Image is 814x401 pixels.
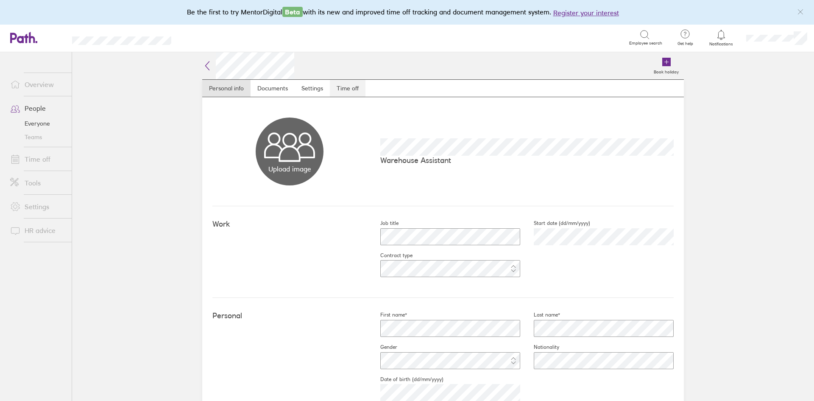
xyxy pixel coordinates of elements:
[251,80,295,97] a: Documents
[295,80,330,97] a: Settings
[520,311,560,318] label: Last name*
[3,117,72,130] a: Everyone
[367,376,443,383] label: Date of birth (dd/mm/yyyy)
[649,67,684,75] label: Book holiday
[367,311,407,318] label: First name*
[202,80,251,97] a: Personal info
[3,76,72,93] a: Overview
[194,34,216,41] div: Search
[367,220,399,227] label: Job title
[380,156,674,165] p: Warehouse Assistant
[708,29,735,47] a: Notifications
[367,252,413,259] label: Contract type
[649,52,684,79] a: Book holiday
[3,100,72,117] a: People
[553,8,619,18] button: Register your interest
[3,174,72,191] a: Tools
[708,42,735,47] span: Notifications
[3,198,72,215] a: Settings
[520,220,590,227] label: Start date (dd/mm/yyyy)
[282,7,303,17] span: Beta
[3,130,72,144] a: Teams
[3,222,72,239] a: HR advice
[629,41,662,46] span: Employee search
[212,311,367,320] h4: Personal
[520,344,559,351] label: Nationality
[212,220,367,229] h4: Work
[187,7,627,18] div: Be the first to try MentorDigital with its new and improved time off tracking and document manage...
[3,151,72,168] a: Time off
[672,41,699,46] span: Get help
[330,80,365,97] a: Time off
[367,344,397,351] label: Gender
